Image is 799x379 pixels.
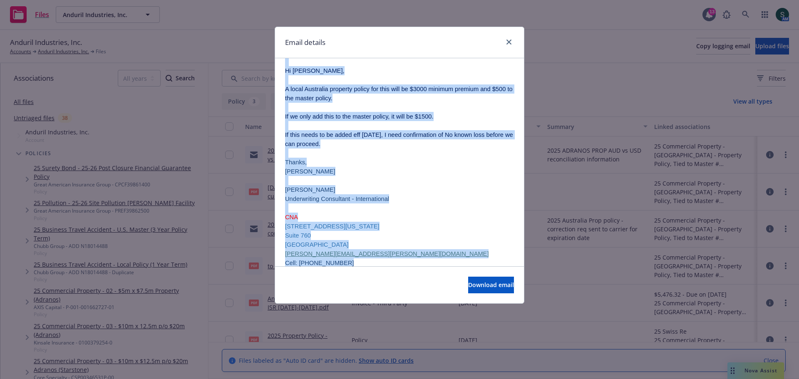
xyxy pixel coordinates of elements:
[285,113,434,120] span: If we only add this to the master policy, it will be $1500.
[285,67,345,74] span: Hi [PERSON_NAME],
[285,37,325,48] h1: Email details
[285,131,513,147] span: If this needs to be added eff [DATE], I need confirmation of No known loss before we can proceed.
[285,214,298,220] span: CNA
[468,277,514,293] button: Download email
[285,159,307,166] span: Thanks,
[285,241,349,248] span: [GEOGRAPHIC_DATA]
[285,232,311,239] span: Suite 760
[285,86,513,102] span: A local Australia property policy for this will be $3000 minimum premium and $500 to the master p...
[285,260,354,266] span: Cell: [PHONE_NUMBER]
[285,250,489,257] a: [PERSON_NAME][EMAIL_ADDRESS][PERSON_NAME][DOMAIN_NAME]
[285,168,335,175] span: [PERSON_NAME]
[468,281,514,289] span: Download email
[285,223,380,230] span: [STREET_ADDRESS][US_STATE]
[285,186,335,193] span: [PERSON_NAME]
[285,196,389,202] span: Underwriting Consultant - International
[504,37,514,47] a: close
